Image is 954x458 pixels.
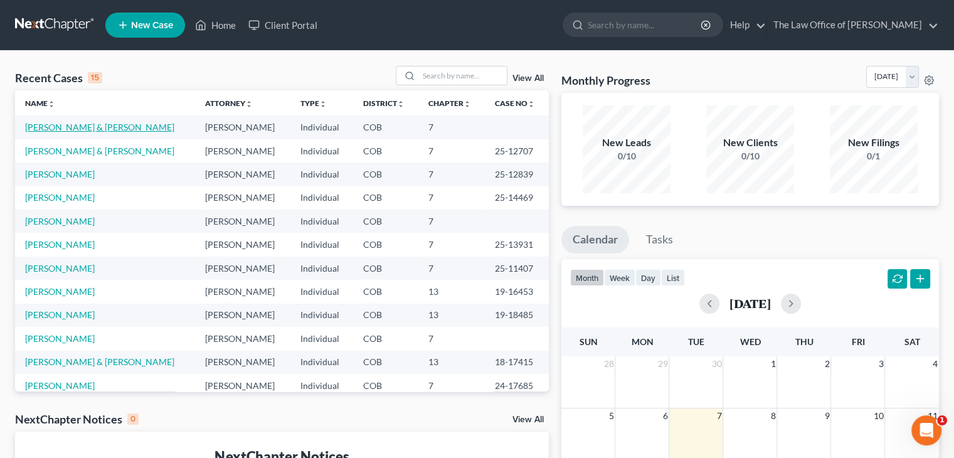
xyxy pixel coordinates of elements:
i: unfold_more [245,100,253,108]
td: 25-12839 [485,162,549,186]
td: Individual [290,210,353,233]
div: 0 [127,413,139,425]
button: day [635,269,661,286]
td: 7 [418,115,485,139]
span: 28 [602,356,615,371]
td: Individual [290,327,353,350]
td: [PERSON_NAME] [195,280,290,303]
span: Thu [795,336,813,347]
iframe: Intercom live chat [911,415,941,445]
a: [PERSON_NAME] [25,169,95,179]
a: [PERSON_NAME] & [PERSON_NAME] [25,356,174,367]
td: COB [353,257,418,280]
span: New Case [131,21,173,30]
div: 0/10 [706,150,794,162]
div: New Filings [830,136,918,150]
div: Recent Cases [15,70,102,85]
td: 25-11407 [485,257,549,280]
td: 24-17685 [485,374,549,397]
td: Individual [290,162,353,186]
a: Chapterunfold_more [428,99,471,108]
td: COB [353,280,418,303]
td: Individual [290,280,353,303]
span: 4 [931,356,939,371]
td: 25-13931 [485,233,549,256]
td: Individual [290,139,353,162]
a: Client Portal [242,14,324,36]
span: Sat [904,336,920,347]
td: COB [353,351,418,374]
button: week [604,269,635,286]
td: Individual [290,374,353,397]
a: Typeunfold_more [300,99,327,108]
i: unfold_more [397,100,405,108]
a: Help [724,14,766,36]
td: 19-16453 [485,280,549,303]
a: Nameunfold_more [25,99,55,108]
button: list [661,269,685,286]
td: 13 [418,280,485,303]
div: New Leads [583,136,670,150]
a: [PERSON_NAME] [25,192,95,203]
td: Individual [290,186,353,210]
span: Wed [739,336,760,347]
a: Case Nounfold_more [495,99,535,108]
td: 7 [418,139,485,162]
a: [PERSON_NAME] & [PERSON_NAME] [25,122,174,132]
div: 0/10 [583,150,670,162]
div: NextChapter Notices [15,412,139,427]
i: unfold_more [527,100,535,108]
i: unfold_more [48,100,55,108]
span: 10 [872,408,884,423]
td: 18-17415 [485,351,549,374]
a: View All [512,74,544,83]
span: Fri [851,336,864,347]
td: 7 [418,186,485,210]
td: 7 [418,374,485,397]
td: [PERSON_NAME] [195,374,290,397]
td: 7 [418,210,485,233]
span: Mon [631,336,653,347]
td: 19-18485 [485,304,549,327]
a: Home [189,14,242,36]
h3: Monthly Progress [561,73,650,88]
a: Attorneyunfold_more [205,99,253,108]
a: [PERSON_NAME] [25,286,95,297]
span: 29 [656,356,669,371]
h2: [DATE] [729,297,771,310]
span: 5 [607,408,615,423]
td: [PERSON_NAME] [195,257,290,280]
a: [PERSON_NAME] [25,263,95,274]
span: 9 [823,408,830,423]
td: Individual [290,304,353,327]
td: 7 [418,257,485,280]
td: 7 [418,162,485,186]
a: [PERSON_NAME] [25,216,95,226]
td: 7 [418,327,485,350]
a: [PERSON_NAME] [25,380,95,391]
td: 7 [418,233,485,256]
div: 0/1 [830,150,918,162]
td: [PERSON_NAME] [195,210,290,233]
div: 15 [88,72,102,83]
td: COB [353,210,418,233]
span: Tue [688,336,704,347]
td: [PERSON_NAME] [195,327,290,350]
td: 25-12707 [485,139,549,162]
td: COB [353,304,418,327]
span: 1 [937,415,947,425]
span: 2 [823,356,830,371]
td: 13 [418,304,485,327]
td: COB [353,139,418,162]
td: Individual [290,233,353,256]
td: COB [353,115,418,139]
td: [PERSON_NAME] [195,186,290,210]
td: [PERSON_NAME] [195,351,290,374]
a: [PERSON_NAME] [25,309,95,320]
td: [PERSON_NAME] [195,139,290,162]
span: 8 [769,408,776,423]
td: 25-14469 [485,186,549,210]
td: Individual [290,351,353,374]
td: COB [353,186,418,210]
td: Individual [290,115,353,139]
